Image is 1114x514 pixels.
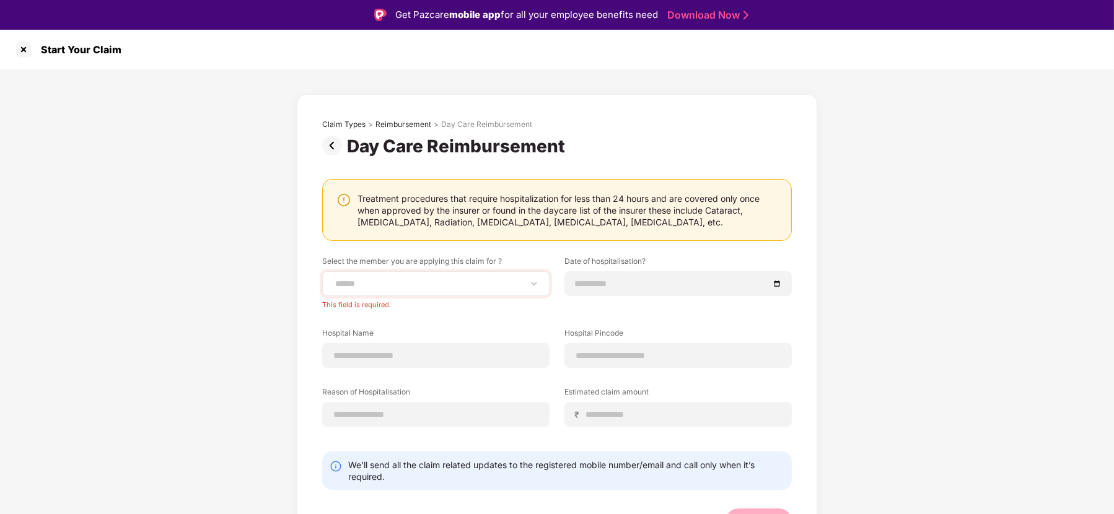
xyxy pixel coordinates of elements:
[322,120,366,129] div: Claim Types
[368,120,373,129] div: >
[434,120,439,129] div: >
[374,9,387,21] img: Logo
[336,193,351,207] img: svg+xml;base64,PHN2ZyBpZD0iV2FybmluZ18tXzI0eDI0IiBkYXRhLW5hbWU9Ildhcm5pbmcgLSAyNHgyNCIgeG1sbnM9Im...
[395,7,658,22] div: Get Pazcare for all your employee benefits need
[322,256,550,271] label: Select the member you are applying this claim for ?
[564,256,792,271] label: Date of hospitalisation?
[449,9,501,20] strong: mobile app
[375,120,431,129] div: Reimbursement
[322,136,347,155] img: svg+xml;base64,PHN2ZyBpZD0iUHJldi0zMngzMiIgeG1sbnM9Imh0dHA6Ly93d3cudzMub3JnLzIwMDAvc3ZnIiB3aWR0aD...
[564,386,792,402] label: Estimated claim amount
[330,460,342,473] img: svg+xml;base64,PHN2ZyBpZD0iSW5mby0yMHgyMCIgeG1sbnM9Imh0dHA6Ly93d3cudzMub3JnLzIwMDAvc3ZnIiB3aWR0aD...
[574,409,584,420] span: ₹
[743,9,748,22] img: Stroke
[348,459,784,482] div: We’ll send all the claim related updates to the registered mobile number/email and call only when...
[347,136,570,157] div: Day Care Reimbursement
[322,296,550,309] div: This field is required.
[33,43,121,56] div: Start Your Claim
[357,193,779,228] div: Treatment procedures that require hospitalization for less than 24 hours and are covered only onc...
[322,386,550,402] label: Reason of Hospitalisation
[322,328,550,343] label: Hospital Name
[564,328,792,343] label: Hospital Pincode
[441,120,532,129] div: Day Care Reimbursement
[667,9,745,22] a: Download Now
